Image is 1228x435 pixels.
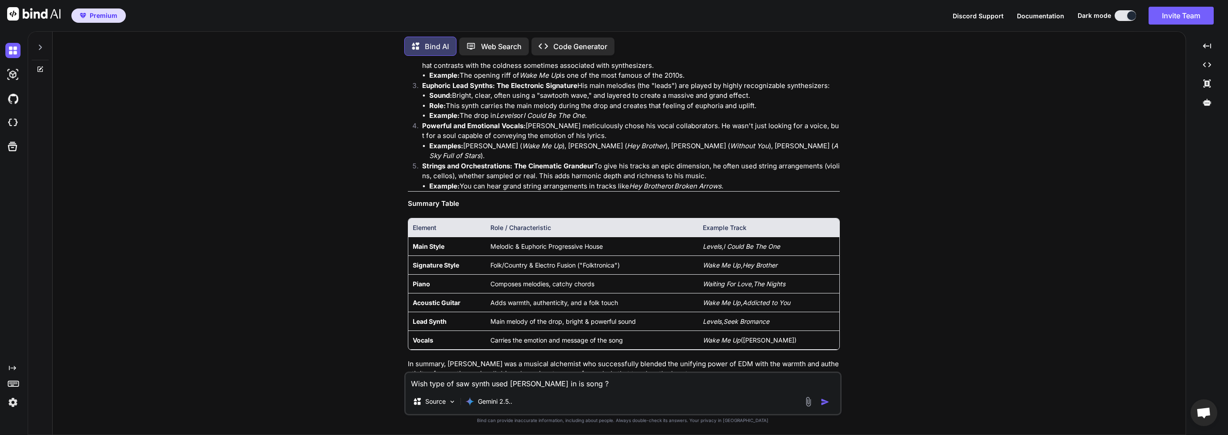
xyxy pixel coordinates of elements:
[413,280,430,288] strong: Piano
[465,397,474,406] img: Gemini 2.5 Pro
[422,81,840,91] p: His main melodies (the "leads") are played by highly recognizable synthesizers:
[743,261,777,269] em: Hey Brother
[1191,399,1217,426] div: Ouvrir le chat
[698,237,839,255] td: ,
[5,67,21,82] img: darkAi-studio
[698,293,839,312] td: ,
[5,91,21,106] img: githubDark
[408,218,486,237] th: Element
[429,181,840,192] li: You can hear grand string arrangements in tracks like or .
[422,121,526,130] strong: Powerful and Emotional Vocals:
[1149,7,1214,25] button: Invite Team
[1017,12,1064,20] span: Documentation
[522,142,562,150] em: Wake Me Up
[703,318,722,325] em: Levels
[413,299,460,306] strong: Acoustic Guitar
[429,142,463,150] strong: Examples:
[408,359,840,379] p: In summary, [PERSON_NAME] was a musical alchemist who successfully blended the unifying power of ...
[429,111,460,120] strong: Example:
[723,243,780,250] em: I Could Be The One
[422,121,840,141] p: [PERSON_NAME] meticulously chose his vocal collaborators. He wasn't just looking for a voice, but...
[425,41,449,52] p: Bind AI
[429,71,840,81] li: The opening riff of is one of the most famous of the 2010s.
[486,218,698,237] th: Role / Characteristic
[703,299,741,306] em: Wake Me Up
[703,336,741,344] em: Wake Me Up
[429,182,460,190] strong: Example:
[80,13,86,18] img: premium
[486,293,698,312] td: Adds warmth, authenticity, and a folk touch
[429,91,840,101] li: Bright, clear, often using a "sawtooth wave," and layered to create a massive and grand effect.
[404,417,842,424] p: Bind can provide inaccurate information, including about people. Always double-check its answers....
[425,397,446,406] p: Source
[413,261,459,269] strong: Signature Style
[486,237,698,255] td: Melodic & Euphoric Progressive House
[7,7,61,21] img: Bind AI
[429,111,840,121] li: The drop in or .
[429,91,452,100] strong: Sound:
[5,115,21,130] img: cloudideIcon
[429,71,460,79] strong: Example:
[478,397,512,406] p: Gemini 2.5..
[422,81,577,90] strong: Euphoric Lead Synths: The Electronic Signature
[1078,11,1111,20] span: Dark mode
[753,280,785,288] em: The Nights
[5,395,21,410] img: settings
[674,182,722,190] em: Broken Arrows
[723,318,769,325] em: Seek Bromance
[1017,11,1064,21] button: Documentation
[703,280,751,288] em: Waiting For Love
[408,199,840,209] h3: Summary Table
[486,274,698,293] td: Composes melodies, catchy chords
[486,330,698,349] td: Carries the emotion and message of the song
[429,141,840,161] li: [PERSON_NAME] ( ), [PERSON_NAME] ( ), [PERSON_NAME] ( ), [PERSON_NAME] ( ).
[743,299,790,306] em: Addicted to You
[90,11,117,20] span: Premium
[703,261,741,269] em: Wake Me Up
[448,398,456,406] img: Pick Models
[698,255,839,274] td: ,
[803,397,813,407] img: attachment
[698,312,839,330] td: ,
[413,336,433,344] strong: Vocals
[821,397,830,406] img: icon
[523,111,585,120] em: I Could Be The One
[486,312,698,330] td: Main melody of the drop, bright & powerful sound
[5,43,21,58] img: darkChat
[698,330,839,349] td: ([PERSON_NAME])
[629,182,668,190] em: Hey Brother
[953,11,1004,21] button: Discord Support
[422,162,594,170] strong: Strings and Orchestrations: The Cinematic Grandeur
[698,218,839,237] th: Example Track
[553,41,607,52] p: Code Generator
[730,142,769,150] em: Without You
[703,243,722,250] em: Levels
[496,111,517,120] em: Levels
[422,161,840,181] p: To give his tracks an epic dimension, he often used string arrangements (violins, cellos), whethe...
[627,142,665,150] em: Hey Brother
[413,318,447,325] strong: Lead Synth
[429,101,840,111] li: This synth carries the main melody during the drop and creates that feeling of euphoria and uplift.
[481,41,522,52] p: Web Search
[953,12,1004,20] span: Discord Support
[413,243,444,250] strong: Main Style
[519,71,560,79] em: Wake Me Up
[486,255,698,274] td: Folk/Country & Electro Fusion ("Folktronica")
[429,101,446,110] strong: Role:
[71,8,126,23] button: premiumPremium
[698,274,839,293] td: ,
